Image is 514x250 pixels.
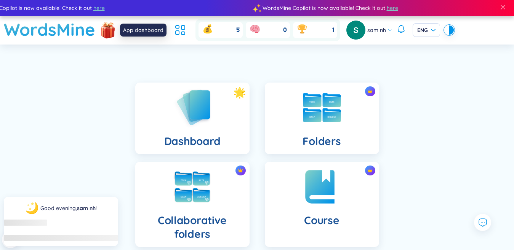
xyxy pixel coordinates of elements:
img: avatar [346,21,365,40]
div: App dashboard [120,24,167,37]
a: Dashboard [128,83,257,154]
h4: Course [304,213,339,227]
span: ENG [417,26,436,34]
img: crown icon [367,168,373,173]
div: ! [40,204,97,212]
a: WordsMine [4,16,95,43]
span: 1 [332,26,334,34]
span: sam nh [367,26,386,34]
a: crown iconCollaborative folders [128,162,257,247]
img: flashSalesIcon.a7f4f837.png [100,18,115,41]
span: 0 [283,26,287,34]
span: here [93,4,105,12]
a: sam nh [77,205,96,212]
h4: Folders [303,134,341,148]
span: Good evening , [40,205,77,212]
h4: Dashboard [164,134,220,148]
span: here [387,4,398,12]
img: crown icon [238,168,243,173]
img: crown icon [367,89,373,94]
span: 5 [236,26,240,34]
a: crown iconFolders [257,83,387,154]
a: crown iconCourse [257,162,387,247]
a: avatar [346,21,367,40]
h4: Collaborative folders [141,213,243,241]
